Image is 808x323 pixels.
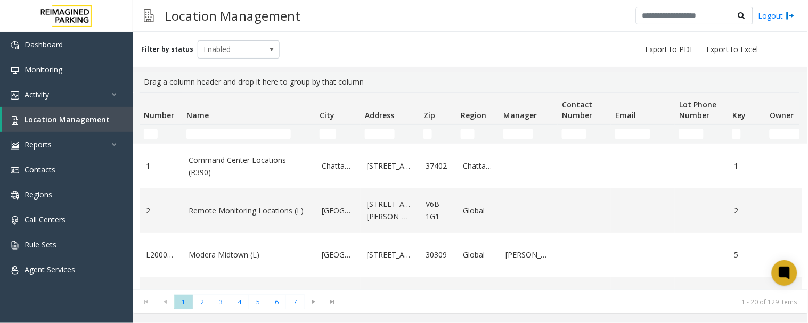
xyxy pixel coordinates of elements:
[770,110,794,120] span: Owner
[189,287,309,311] a: [DATE] Seton Dell - DSMCUT 127-51 (R390)
[728,125,765,144] td: Key Filter
[461,110,486,120] span: Region
[211,295,230,309] span: Page 3
[315,125,361,144] td: City Filter
[732,110,746,120] span: Key
[25,164,55,175] span: Contacts
[646,44,695,55] span: Export to PDF
[133,92,808,289] div: Data table
[182,125,315,144] td: Name Filter
[426,249,450,261] a: 30309
[348,297,797,307] kendo-pager-info: 1 - 20 of 129 items
[189,205,309,217] a: Remote Monitoring Locations (L)
[463,205,493,217] a: Global
[140,72,802,92] div: Drag a column header and drop it here to group by that column
[249,295,267,309] span: Page 5
[732,129,741,139] input: Key Filter
[193,295,211,309] span: Page 2
[499,125,558,144] td: Manager Filter
[230,295,249,309] span: Page 4
[189,154,309,178] a: Command Center Locations (R390)
[189,249,309,261] a: Modera Midtown (L)
[615,129,650,139] input: Email Filter
[322,249,354,261] a: [GEOGRAPHIC_DATA]
[463,249,493,261] a: Global
[159,3,306,29] h3: Location Management
[322,160,354,172] a: Chattanooga
[426,198,450,222] a: V6B 1G1
[679,129,704,139] input: Lot Phone Number Filter
[320,129,336,139] input: City Filter
[25,89,49,100] span: Activity
[25,264,75,275] span: Agent Services
[186,110,209,120] span: Name
[505,249,551,261] a: [PERSON_NAME]
[25,39,63,49] span: Dashboard
[786,10,795,21] img: logout
[146,205,176,217] a: 2
[11,91,19,100] img: 'icon'
[141,45,193,54] label: Filter by status
[463,160,493,172] a: Chattanooga
[144,3,154,29] img: pageIcon
[323,294,342,309] span: Go to the last page
[11,216,19,225] img: 'icon'
[307,297,321,306] span: Go to the next page
[174,295,193,309] span: Page 1
[11,66,19,74] img: 'icon'
[11,41,19,49] img: 'icon'
[615,110,636,120] span: Email
[322,205,354,217] a: [GEOGRAPHIC_DATA]
[367,160,413,172] a: [STREET_ADDRESS]
[456,125,499,144] td: Region Filter
[423,129,432,139] input: Zip Filter
[144,129,158,139] input: Number Filter
[11,266,19,275] img: 'icon'
[419,125,456,144] td: Zip Filter
[426,160,450,172] a: 37402
[734,205,759,217] a: 2
[11,241,19,250] img: 'icon'
[11,141,19,150] img: 'icon'
[25,139,52,150] span: Reports
[758,10,795,21] a: Logout
[146,249,176,261] a: L20000500
[367,198,413,222] a: [STREET_ADDRESS][PERSON_NAME]
[365,129,395,139] input: Address Filter
[703,42,763,57] button: Export to Excel
[25,189,52,200] span: Regions
[611,125,675,144] td: Email Filter
[423,110,435,120] span: Zip
[11,166,19,175] img: 'icon'
[11,191,19,200] img: 'icon'
[679,100,716,120] span: Lot Phone Number
[140,125,182,144] td: Number Filter
[503,110,537,120] span: Manager
[2,107,133,132] a: Location Management
[675,125,728,144] td: Lot Phone Number Filter
[198,41,263,58] span: Enabled
[186,129,291,139] input: Name Filter
[734,160,759,172] a: 1
[11,116,19,125] img: 'icon'
[146,160,176,172] a: 1
[734,249,759,261] a: 5
[267,295,286,309] span: Page 6
[562,129,586,139] input: Contact Number Filter
[361,125,419,144] td: Address Filter
[558,125,611,144] td: Contact Number Filter
[503,129,533,139] input: Manager Filter
[305,294,323,309] span: Go to the next page
[707,44,758,55] span: Export to Excel
[641,42,699,57] button: Export to PDF
[25,64,62,74] span: Monitoring
[144,110,174,120] span: Number
[25,214,66,225] span: Call Centers
[367,249,413,261] a: [STREET_ADDRESS]
[562,100,592,120] span: Contact Number
[461,129,475,139] input: Region Filter
[325,297,340,306] span: Go to the last page
[286,295,305,309] span: Page 7
[25,114,110,125] span: Location Management
[320,110,334,120] span: City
